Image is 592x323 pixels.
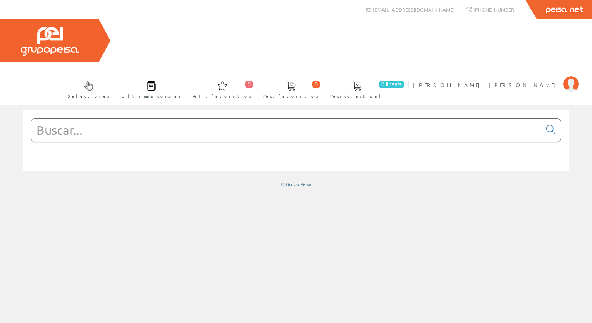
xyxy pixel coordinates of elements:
span: Ped. favoritos [263,92,318,100]
span: [PERSON_NAME] [PERSON_NAME] [413,81,559,89]
span: [EMAIL_ADDRESS][DOMAIN_NAME] [373,6,454,13]
span: 0 [245,81,253,88]
a: Últimas compras [114,75,185,103]
span: Selectores [68,92,110,100]
input: Buscar... [31,119,542,142]
span: [PHONE_NUMBER] [473,6,516,13]
span: Art. favoritos [193,92,251,100]
a: [PERSON_NAME] [PERSON_NAME] [413,75,579,82]
div: © Grupo Peisa [23,181,569,187]
img: Grupo Peisa [21,27,79,56]
span: Pedido actual [330,92,383,100]
span: 0 línea/s [379,81,404,88]
span: 0 [312,81,320,88]
a: Selectores [60,75,114,103]
span: Últimas compras [122,92,181,100]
